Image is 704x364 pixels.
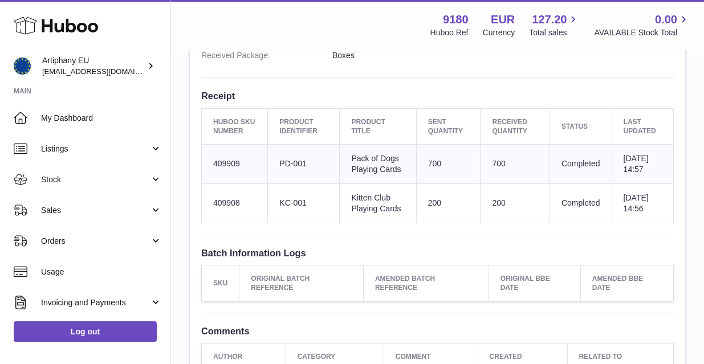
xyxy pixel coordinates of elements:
[481,183,550,223] td: 200
[612,144,673,183] td: [DATE] 14:57
[529,12,580,38] a: 127.20 Total sales
[363,265,489,301] th: Amended Batch Reference
[41,113,162,124] span: My Dashboard
[655,12,677,27] span: 0.00
[340,144,416,183] td: Pack of Dogs Playing Cards
[443,12,469,27] strong: 9180
[481,108,550,144] th: Received Quantity
[268,144,340,183] td: PD-001
[489,265,580,301] th: Original BBE Date
[268,108,340,144] th: Product Identifier
[41,267,162,277] span: Usage
[14,321,157,342] a: Log out
[41,236,150,247] span: Orders
[612,183,673,223] td: [DATE] 14:56
[416,144,481,183] td: 700
[430,27,469,38] div: Huboo Ref
[41,144,150,154] span: Listings
[580,265,673,301] th: Amended BBE Date
[550,108,612,144] th: Status
[550,144,612,183] td: Completed
[532,12,567,27] span: 127.20
[201,325,674,337] h3: Comments
[594,12,690,38] a: 0.00 AVAILABLE Stock Total
[41,174,150,185] span: Stock
[483,27,515,38] div: Currency
[41,297,150,308] span: Invoicing and Payments
[332,50,674,61] dd: Boxes
[481,144,550,183] td: 700
[529,27,580,38] span: Total sales
[612,108,673,144] th: Last updated
[202,265,239,301] th: SKU
[594,27,690,38] span: AVAILABLE Stock Total
[491,12,515,27] strong: EUR
[201,247,674,259] h3: Batch Information Logs
[550,183,612,223] td: Completed
[201,50,332,61] dt: Received Package:
[42,67,168,76] span: [EMAIL_ADDRESS][DOMAIN_NAME]
[340,108,416,144] th: Product title
[239,265,364,301] th: Original Batch Reference
[268,183,340,223] td: KC-001
[340,183,416,223] td: Kitten Club Playing Cards
[416,108,481,144] th: Sent Quantity
[202,183,268,223] td: 409908
[416,183,481,223] td: 200
[202,108,268,144] th: Huboo SKU Number
[201,89,674,102] h3: Receipt
[42,55,145,77] div: Artiphany EU
[202,144,268,183] td: 409909
[14,58,31,75] img: artiphany@artiphany.eu
[41,205,150,216] span: Sales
